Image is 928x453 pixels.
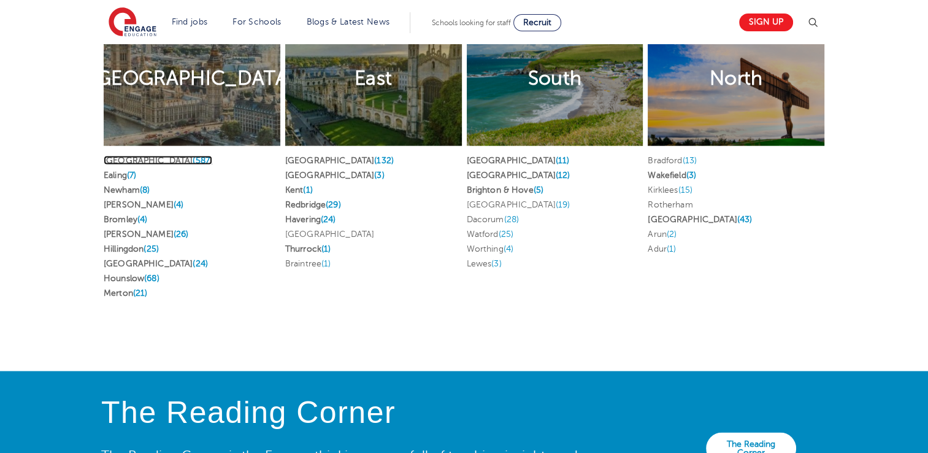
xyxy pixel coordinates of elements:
a: [GEOGRAPHIC_DATA](587) [104,156,212,165]
span: (7) [127,171,136,180]
a: For Schools [232,17,281,26]
span: (587) [193,156,212,165]
h4: The Reading Corner [101,396,587,430]
span: (3) [374,171,384,180]
a: Blogs & Latest News [307,17,390,26]
li: [GEOGRAPHIC_DATA] [467,198,643,212]
span: (25) [499,230,514,239]
span: (8) [140,185,150,195]
span: (19) [556,200,570,209]
span: (1) [667,244,676,254]
span: (1) [303,185,312,195]
li: Adur [648,242,824,257]
a: [GEOGRAPHIC_DATA](3) [285,171,385,180]
span: (4) [137,215,147,224]
h2: North [710,66,763,91]
li: [GEOGRAPHIC_DATA] [285,227,462,242]
a: [PERSON_NAME](4) [104,200,183,209]
a: [PERSON_NAME](26) [104,230,188,239]
span: (3) [491,259,501,268]
span: (13) [682,156,697,165]
span: (5) [534,185,543,195]
a: Hillingdon(25) [104,244,159,254]
a: Havering(24) [285,215,336,224]
a: Ealing(7) [104,171,136,180]
span: (29) [326,200,341,209]
a: Find jobs [172,17,208,26]
h2: East [355,66,392,91]
li: Arun [648,227,824,242]
span: (4) [504,244,513,254]
a: Newham(8) [104,185,150,195]
a: Merton(21) [104,288,147,298]
img: Engage Education [109,7,156,38]
span: (28) [504,215,520,224]
span: (26) [174,230,189,239]
a: [GEOGRAPHIC_DATA](132) [285,156,394,165]
li: Bradford [648,153,824,168]
span: (4) [174,200,183,209]
span: (24) [193,259,208,268]
li: Kirklees [648,183,824,198]
span: (1) [321,244,331,254]
a: [GEOGRAPHIC_DATA](11) [467,156,570,165]
span: (3) [686,171,696,180]
span: (68) [144,274,159,283]
span: (2) [667,230,677,239]
a: Wakefield(3) [648,171,696,180]
li: Rotherham [648,198,824,212]
li: Dacorum [467,212,643,227]
a: [GEOGRAPHIC_DATA](43) [648,215,752,224]
span: (15) [678,185,692,195]
span: (11) [556,156,570,165]
a: Kent(1) [285,185,313,195]
li: Worthing [467,242,643,257]
a: [GEOGRAPHIC_DATA](24) [104,259,208,268]
a: Brighton & Hove(5) [467,185,544,195]
li: Braintree [285,257,462,271]
a: Sign up [739,14,793,31]
span: (132) [374,156,394,165]
a: Thurrock(1) [285,244,331,254]
span: (25) [144,244,159,254]
span: Schools looking for staff [432,18,511,27]
span: (24) [321,215,336,224]
a: [GEOGRAPHIC_DATA](12) [467,171,570,180]
a: Hounslow(68) [104,274,159,283]
a: Recruit [513,14,561,31]
li: Watford [467,227,643,242]
li: Lewes [467,257,643,271]
span: (12) [556,171,570,180]
a: Bromley(4) [104,215,147,224]
a: Redbridge(29) [285,200,341,209]
span: (43) [737,215,753,224]
h2: [GEOGRAPHIC_DATA] [91,66,293,91]
span: (21) [133,288,148,298]
h2: South [528,66,582,91]
span: Recruit [523,18,551,27]
span: (1) [321,259,331,268]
